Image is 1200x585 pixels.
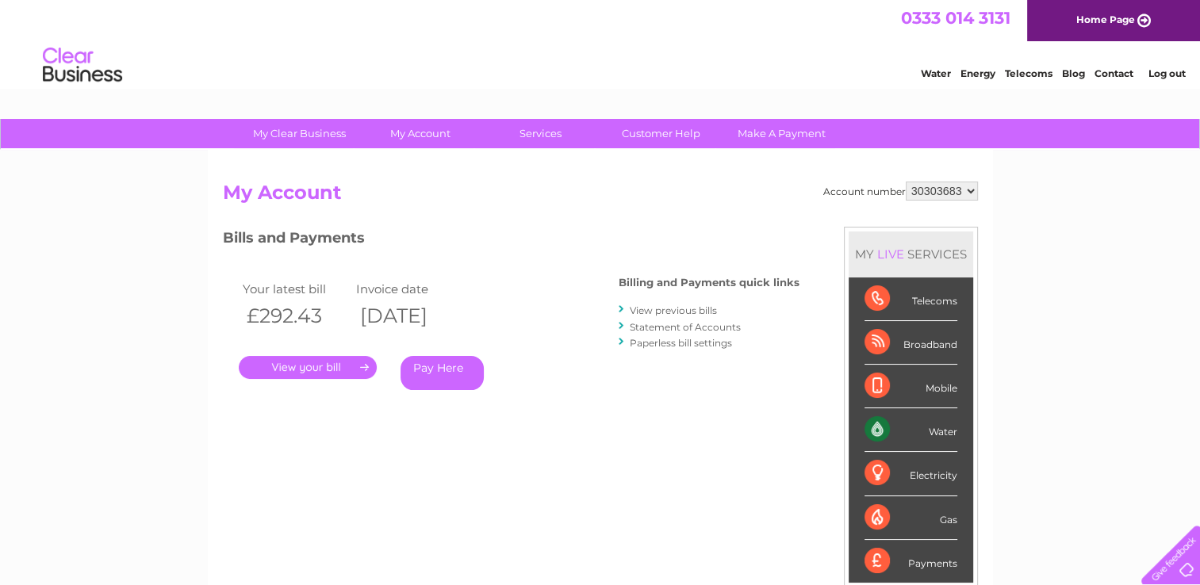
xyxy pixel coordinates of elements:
[223,182,978,212] h2: My Account
[901,8,1010,28] a: 0333 014 3131
[619,277,799,289] h4: Billing and Payments quick links
[865,277,957,321] div: Telecoms
[1148,67,1185,79] a: Log out
[355,119,485,148] a: My Account
[226,9,976,77] div: Clear Business is a trading name of Verastar Limited (registered in [GEOGRAPHIC_DATA] No. 3667643...
[1062,67,1085,79] a: Blog
[401,356,484,390] a: Pay Here
[352,278,466,300] td: Invoice date
[223,227,799,254] h3: Bills and Payments
[716,119,847,148] a: Make A Payment
[596,119,727,148] a: Customer Help
[239,278,353,300] td: Your latest bill
[630,321,741,333] a: Statement of Accounts
[239,300,353,332] th: £292.43
[630,304,717,316] a: View previous bills
[865,408,957,452] div: Water
[874,247,907,262] div: LIVE
[475,119,606,148] a: Services
[823,182,978,201] div: Account number
[865,496,957,540] div: Gas
[865,321,957,365] div: Broadband
[960,67,995,79] a: Energy
[234,119,365,148] a: My Clear Business
[42,41,123,90] img: logo.png
[1095,67,1133,79] a: Contact
[921,67,951,79] a: Water
[849,231,973,277] div: MY SERVICES
[865,452,957,495] div: Electricity
[1005,67,1052,79] a: Telecoms
[630,337,732,349] a: Paperless bill settings
[865,365,957,408] div: Mobile
[865,540,957,583] div: Payments
[239,356,377,379] a: .
[352,300,466,332] th: [DATE]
